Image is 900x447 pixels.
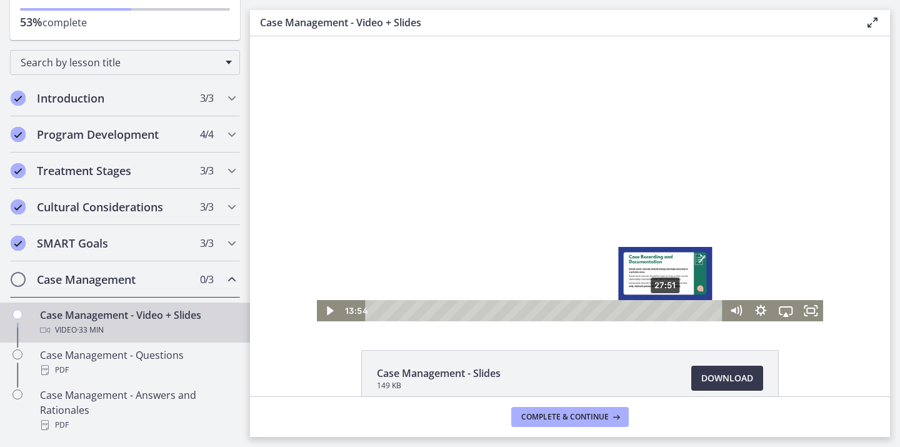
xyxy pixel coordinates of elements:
span: 3 / 3 [200,163,213,178]
span: 0 / 3 [200,272,213,287]
span: 53% [20,14,42,29]
div: Search by lesson title [10,50,240,75]
button: Fullscreen [548,264,573,285]
i: Completed [11,127,26,142]
button: Mute [473,264,498,285]
span: 4 / 4 [200,127,213,142]
h2: Case Management [37,272,189,287]
h2: Program Development [37,127,189,142]
div: Video [40,323,235,338]
i: Completed [11,163,26,178]
span: Download [701,371,753,386]
h2: SMART Goals [37,236,189,251]
div: PDF [40,418,235,433]
h2: Cultural Considerations [37,199,189,214]
span: Complete & continue [521,412,609,422]
button: Complete & continue [511,407,629,427]
h2: Introduction [37,91,189,106]
iframe: Video Lesson [250,36,890,321]
i: Completed [11,236,26,251]
i: Completed [11,91,26,106]
span: 149 KB [377,381,501,391]
button: Show settings menu [498,264,523,285]
span: 3 / 3 [200,236,213,251]
h2: Treatment Stages [37,163,189,178]
i: Completed [11,199,26,214]
div: PDF [40,363,235,378]
div: Case Management - Questions [40,348,235,378]
h3: Case Management - Video + Slides [260,15,845,30]
p: complete [20,14,230,30]
span: 3 / 3 [200,199,213,214]
span: 3 / 3 [200,91,213,106]
span: · 33 min [77,323,104,338]
button: Airplay [523,264,548,285]
span: Case Management - Slides [377,366,501,381]
span: Search by lesson title [21,56,219,69]
div: Case Management - Answers and Rationales [40,388,235,433]
div: Case Management - Video + Slides [40,308,235,338]
a: Download [691,366,763,391]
